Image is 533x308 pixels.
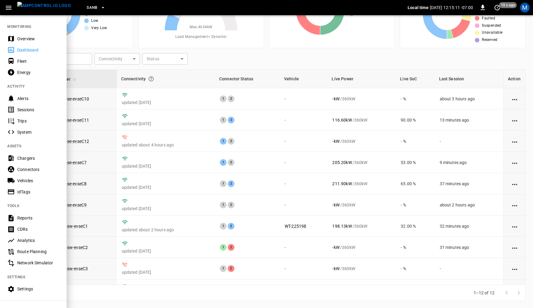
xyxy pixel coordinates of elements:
[87,4,98,11] span: SanB
[17,226,59,232] div: CDRs
[17,129,59,135] div: System
[17,47,59,53] div: Dashboard
[17,69,59,75] div: Energy
[17,286,59,292] div: Settings
[17,249,59,255] div: Route Planning
[17,189,59,195] div: IdTags
[17,260,59,266] div: Network Simulator
[17,155,59,161] div: Chargers
[17,36,59,42] div: Overview
[17,166,59,172] div: Connectors
[17,178,59,184] div: Vehicles
[17,118,59,124] div: Trips
[17,215,59,221] div: Reports
[408,5,429,11] p: Local time
[17,107,59,113] div: Sessions
[17,58,59,64] div: Fleet
[430,5,473,11] p: [DATE] 12:15:11 -07:00
[499,2,517,8] span: 10 s ago
[17,237,59,243] div: Analytics
[520,3,530,12] div: profile-icon
[492,3,502,12] button: set refresh interval
[17,2,71,9] img: ampcontrol.io logo
[17,95,59,102] div: Alerts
